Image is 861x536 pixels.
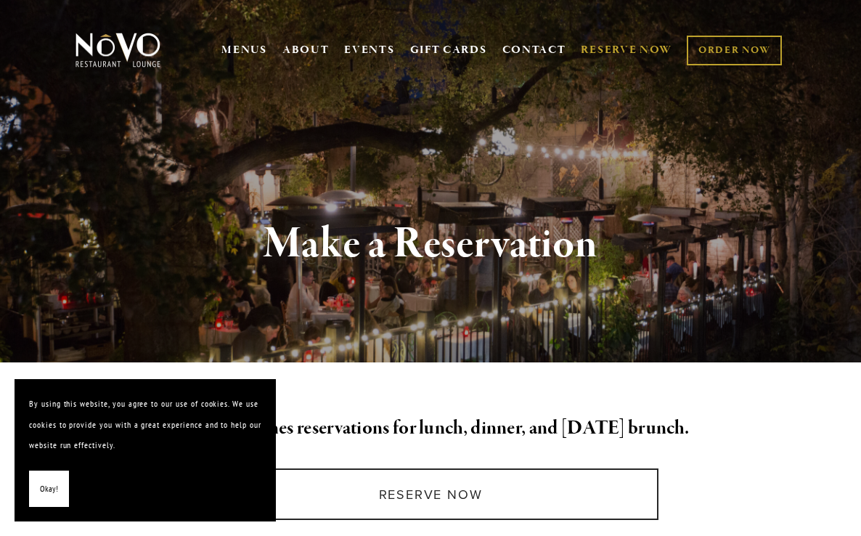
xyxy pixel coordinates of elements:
a: RESERVE NOW [581,36,672,64]
section: Cookie banner [15,379,276,521]
button: Okay! [29,471,69,508]
p: By using this website, you agree to our use of cookies. We use cookies to provide you with a grea... [29,394,261,456]
a: ORDER NOW [687,36,782,65]
strong: Make a Reservation [264,216,598,272]
a: CONTACT [502,36,566,64]
a: ABOUT [282,43,330,57]
a: Reserve Now [203,468,658,520]
h2: Novo welcomes reservations for lunch, dinner, and [DATE] brunch. [94,413,767,444]
a: GIFT CARDS [410,36,487,64]
a: EVENTS [344,43,394,57]
img: Novo Restaurant &amp; Lounge [73,32,163,68]
a: MENUS [221,43,267,57]
span: Okay! [40,479,58,500]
